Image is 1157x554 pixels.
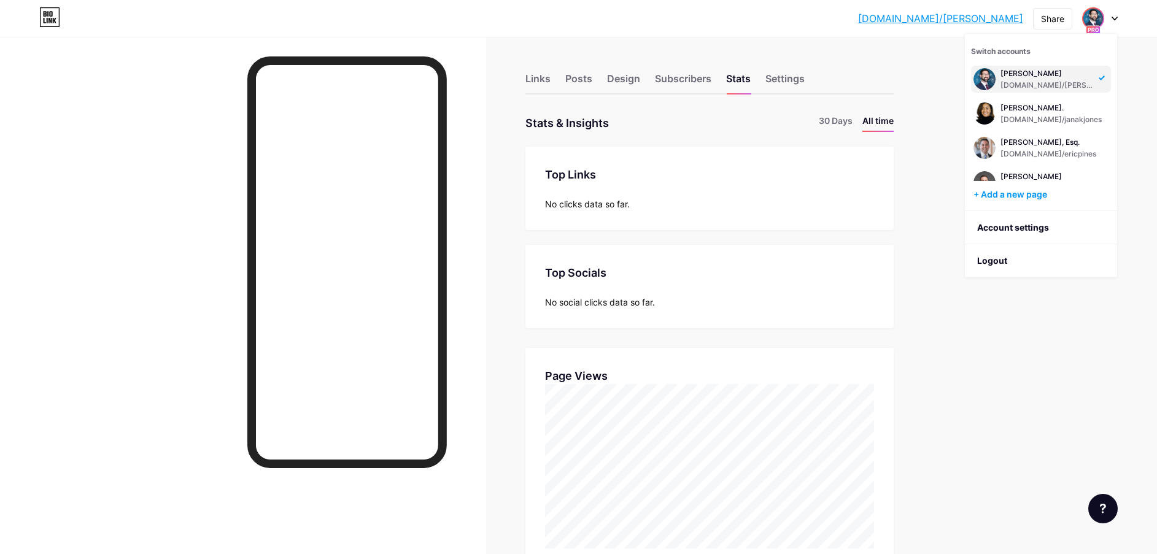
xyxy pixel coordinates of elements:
[655,71,711,93] div: Subscribers
[1041,12,1064,25] div: Share
[1000,115,1102,125] div: [DOMAIN_NAME]/janakjones
[525,114,609,132] div: Stats & Insights
[545,166,874,183] div: Top Links
[525,71,551,93] div: Links
[545,367,874,384] div: Page Views
[1000,69,1095,79] div: [PERSON_NAME]
[726,71,751,93] div: Stats
[545,296,874,309] div: No social clicks data so far.
[973,102,996,125] img: janakjones
[565,71,592,93] div: Posts
[1000,149,1096,159] div: [DOMAIN_NAME]/ericpines
[819,114,853,132] li: 30 Days
[607,71,640,93] div: Design
[965,244,1117,277] li: Logout
[1000,80,1095,90] div: [DOMAIN_NAME]/[PERSON_NAME]
[965,211,1117,244] a: Account settings
[971,47,1031,56] span: Switch accounts
[1000,103,1102,113] div: [PERSON_NAME].
[1000,137,1096,147] div: [PERSON_NAME], Esq.
[1083,9,1103,28] img: janakjones
[765,71,805,93] div: Settings
[973,68,996,90] img: janakjones
[858,11,1023,26] a: [DOMAIN_NAME]/[PERSON_NAME]
[862,114,894,132] li: All time
[1000,172,1109,182] div: [PERSON_NAME]
[973,171,996,193] img: janakjones
[545,198,874,210] div: No clicks data so far.
[973,137,996,159] img: janakjones
[545,264,874,281] div: Top Socials
[973,188,1111,201] div: + Add a new page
